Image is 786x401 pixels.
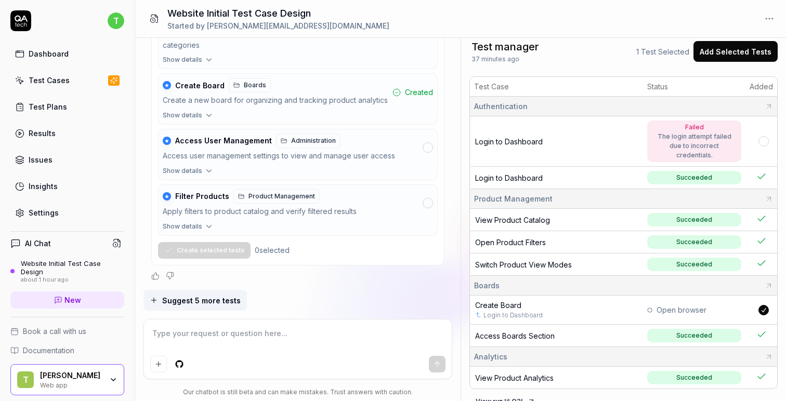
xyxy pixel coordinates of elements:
div: Dashboard [29,48,69,59]
button: Show details [159,166,437,180]
span: Create Board [175,81,225,90]
div: 0 selected [255,245,290,256]
span: [PERSON_NAME][EMAIL_ADDRESS][DOMAIN_NAME] [207,21,389,30]
a: New [10,291,124,309]
span: Filter Products [175,192,229,201]
button: Add Selected Tests [693,41,778,62]
div: Settings [29,207,59,218]
div: Apply filters to product catalog and verify filtered results [163,206,418,218]
span: Boards [244,81,266,90]
a: Boards [229,78,271,92]
a: Insights [10,176,124,196]
button: Show details [159,111,437,124]
div: Terry Penman [40,371,102,380]
span: Show details [163,166,202,176]
div: Test Plans [29,101,67,112]
div: Web app [40,380,102,389]
a: Documentation [10,345,124,356]
span: Suggest 5 more tests [162,295,241,306]
div: Access user management settings to view and manage user access [163,150,418,162]
div: Insights [29,181,58,192]
button: Create selected tests [158,242,251,259]
th: Test Case [470,77,643,97]
a: Switch Product View Modes [475,260,572,269]
span: t [108,12,124,29]
button: Positive feedback [151,272,160,280]
button: Add attachment [150,356,167,372]
span: Test manager [471,39,539,55]
a: Login to Dashboard [475,173,543,182]
th: Status [643,77,745,97]
span: Product Management [474,193,553,204]
div: Succeeded [676,331,712,340]
a: Login to Dashboard [475,137,543,146]
a: Issues [10,150,124,170]
div: ★ [163,137,171,145]
a: Results [10,123,124,143]
span: Product Management [248,192,315,201]
a: Login to Dashboard [483,311,543,320]
button: ★Access User ManagementAdministrationAccess user management settings to view and manage user access [159,129,437,166]
div: Results [29,128,56,139]
a: Administration [276,133,340,148]
button: Negative feedback [166,272,174,280]
a: View Product Analytics [475,373,554,382]
a: Website Initial Test Case Designabout 1 hour ago [10,259,124,283]
a: Product Management [233,189,320,204]
div: Succeeded [676,173,712,182]
span: Show details [163,111,202,120]
div: Succeeded [676,373,712,382]
a: Open Product Filters [475,238,546,247]
div: about 1 hour ago [21,276,124,284]
h4: AI Chat [25,238,51,249]
div: Our chatbot is still beta and can make mistakes. Trust answers with caution. [143,387,453,397]
a: Test Cases [10,70,124,90]
div: Navigate between different product catalog tabs to view different product categories [163,28,418,51]
h1: Website Initial Test Case Design [167,6,389,20]
button: Show details [159,55,437,69]
a: Create Board [475,301,521,310]
span: Analytics [474,351,507,362]
a: Access Boards Section [475,331,555,340]
span: Show details [163,222,202,231]
span: Access User Management [175,136,272,145]
div: The login attempt failed due to incorrect credentials. [652,132,736,160]
button: ★Create BoardBoardsCreate a new board for organizing and tracking product analyticsCreated [159,74,437,111]
button: T[PERSON_NAME]Web app [10,364,124,395]
span: 1 Test Selected [636,46,689,57]
span: T [17,371,34,388]
a: Settings [10,203,124,223]
div: Test Cases [29,75,70,86]
div: Create a new board for organizing and tracking product analytics [163,95,388,106]
a: View Product Catalog [475,216,550,224]
div: Started by [167,20,389,31]
div: ★ [163,192,171,200]
span: 37 minutes ago [471,55,519,64]
span: Book a call with us [23,326,86,337]
span: Open browser [657,304,706,315]
span: New [64,295,81,305]
a: Book a call with us [10,326,124,337]
span: Show details [163,55,202,64]
button: ★Filter ProductsProduct ManagementApply filters to product catalog and verify filtered results [159,185,437,222]
span: Boards [474,280,500,291]
th: Added [745,77,777,97]
span: Administration [291,136,336,145]
button: t [108,10,124,31]
div: Website Initial Test Case Design [21,259,124,276]
a: Test Plans [10,97,124,117]
button: Suggest 5 more tests [143,290,247,311]
span: Authentication [474,101,528,112]
div: Succeeded [676,260,712,269]
span: Created [405,87,433,98]
div: Succeeded [676,215,712,224]
div: Succeeded [676,237,712,247]
div: ★ [163,81,171,89]
div: Issues [29,154,53,165]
